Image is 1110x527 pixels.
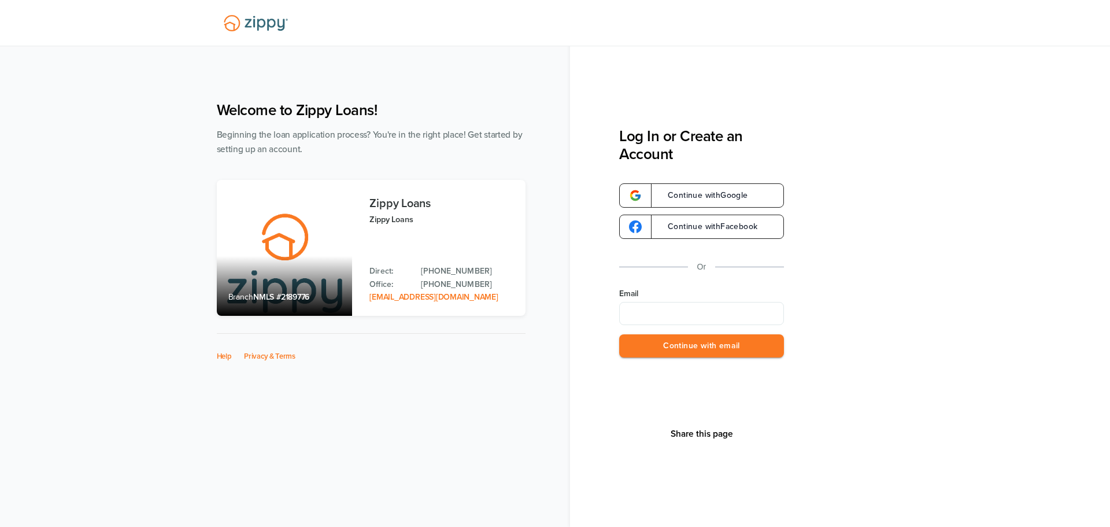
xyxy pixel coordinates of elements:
img: Lender Logo [217,10,295,36]
h3: Zippy Loans [369,197,513,210]
p: Office: [369,278,409,291]
img: google-logo [629,189,642,202]
span: Continue with Google [656,191,748,200]
p: Or [697,260,706,274]
h3: Log In or Create an Account [619,127,784,163]
label: Email [619,288,784,300]
span: Branch [228,292,254,302]
a: Office Phone: 512-975-2947 [421,278,513,291]
button: Share This Page [667,428,737,440]
a: Email Address: zippyguide@zippymh.com [369,292,498,302]
p: Direct: [369,265,409,278]
a: google-logoContinue withGoogle [619,183,784,208]
img: google-logo [629,220,642,233]
h1: Welcome to Zippy Loans! [217,101,526,119]
span: Continue with Facebook [656,223,757,231]
span: NMLS #2189776 [253,292,309,302]
a: google-logoContinue withFacebook [619,215,784,239]
a: Direct Phone: 512-975-2947 [421,265,513,278]
p: Zippy Loans [369,213,513,226]
span: Beginning the loan application process? You're in the right place! Get started by setting up an a... [217,130,523,154]
input: Email Address [619,302,784,325]
button: Continue with email [619,334,784,358]
a: Privacy & Terms [244,352,295,361]
a: Help [217,352,232,361]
